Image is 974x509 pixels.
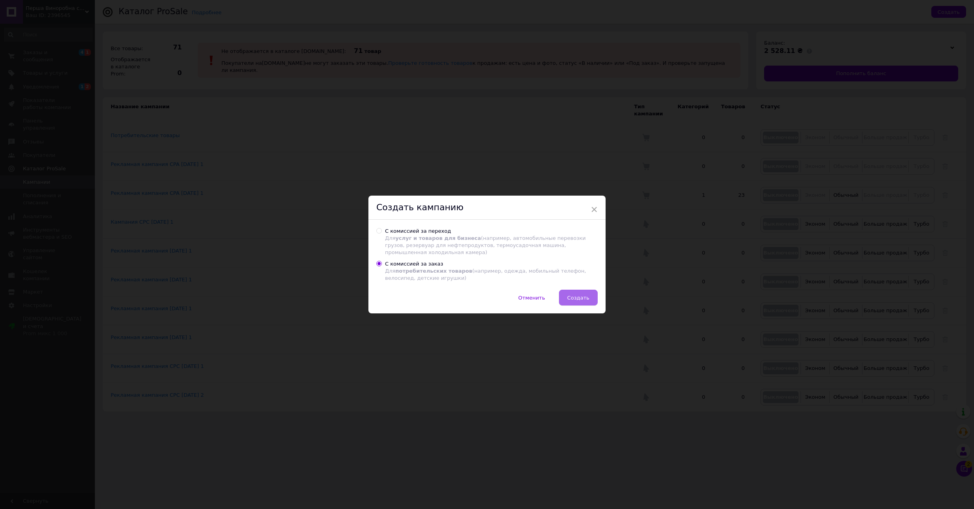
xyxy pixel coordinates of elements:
div: Создать кампанию [368,196,606,220]
button: Создать [559,290,598,305]
span: Для (например, одежда, мобильный телефон, велосипед, детские игрушки) [385,268,586,281]
span: услуг и товаров для бизнеса [395,235,481,241]
span: × [591,203,598,216]
span: Отменить [518,295,545,301]
div: С комиссией за переход [385,228,598,256]
button: Отменить [510,290,553,305]
span: Создать [567,295,589,301]
span: Для (например, автомобильные перевозки грузов, резервуар для нефтепродуктов, термоусадочная машин... [385,235,586,255]
div: С комиссией за заказ [385,260,598,282]
span: потребительских товаров [395,268,472,274]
